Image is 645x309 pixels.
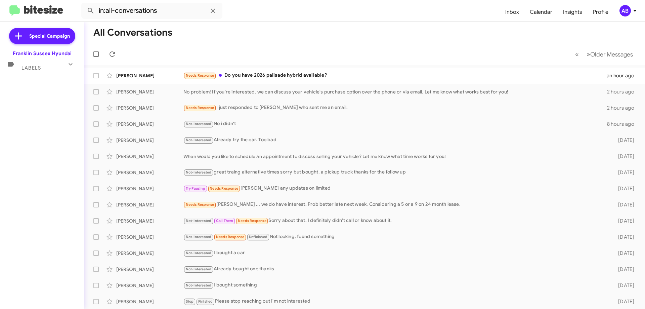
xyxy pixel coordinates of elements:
[116,153,183,160] div: [PERSON_NAME]
[116,266,183,273] div: [PERSON_NAME]
[607,266,640,273] div: [DATE]
[249,235,267,239] span: Unfinished
[29,33,70,39] span: Special Campaign
[198,299,213,304] span: Finished
[216,235,245,239] span: Needs Response
[186,251,212,255] span: Not-Interested
[183,249,607,257] div: I bought a car
[183,201,607,208] div: [PERSON_NAME] ... we do have interest. Prob better late next week. Considering a 5 or a 9 on 24 m...
[186,299,194,304] span: Stop
[607,137,640,144] div: [DATE]
[93,27,172,38] h1: All Conversations
[571,47,637,61] nav: Page navigation example
[183,88,607,95] div: No problem! If you're interested, we can discuss your vehicle's purchase option over the phone or...
[183,168,607,176] div: great traing alternative times sorry but bought. a pickup truck thanks for the follow up
[210,186,238,191] span: Needs Response
[9,28,75,44] a: Special Campaign
[186,267,212,271] span: Not-Interested
[216,219,233,223] span: Call Them
[186,202,214,207] span: Needs Response
[186,219,212,223] span: Not-Interested
[186,170,212,175] span: Not-Interested
[13,50,72,57] div: Franklin Sussex Hyundai
[183,281,607,289] div: I bought something
[116,88,183,95] div: [PERSON_NAME]
[116,282,183,289] div: [PERSON_NAME]
[116,72,183,79] div: [PERSON_NAME]
[183,233,607,241] div: Not looking, found something
[21,65,41,71] span: Labels
[607,88,640,95] div: 2 hours ago
[607,121,640,127] div: 8 hours ago
[186,235,212,239] span: Not-Interested
[183,265,607,273] div: Already bought one thanks
[183,217,607,225] div: Sorry about that. I definitely didn't call or know about it.
[183,104,607,112] div: I just responded to [PERSON_NAME] who sent me an email.
[116,234,183,240] div: [PERSON_NAME]
[116,185,183,192] div: [PERSON_NAME]
[571,47,583,61] button: Previous
[619,5,631,16] div: AB
[607,72,640,79] div: an hour ago
[183,153,607,160] div: When would you like to schedule an appointment to discuss selling your vehicle? Let me know what ...
[588,2,614,22] a: Profile
[607,250,640,257] div: [DATE]
[186,106,214,110] span: Needs Response
[186,186,205,191] span: Try Pausing
[186,283,212,287] span: Not-Interested
[575,50,579,59] span: «
[116,218,183,224] div: [PERSON_NAME]
[607,218,640,224] div: [DATE]
[183,120,607,128] div: No i didn't
[183,185,607,192] div: [PERSON_NAME] any updates on limited
[607,185,640,192] div: [DATE]
[183,72,607,79] div: Do you have 2026 palisade hybrid available?
[607,234,640,240] div: [DATE]
[116,298,183,305] div: [PERSON_NAME]
[116,121,183,127] div: [PERSON_NAME]
[186,73,214,78] span: Needs Response
[116,169,183,176] div: [PERSON_NAME]
[590,51,633,58] span: Older Messages
[186,138,212,142] span: Not-Interested
[186,122,212,126] span: Not-Interested
[607,153,640,160] div: [DATE]
[558,2,588,22] a: Insights
[183,136,607,144] div: Already try the car. Too bad
[238,219,266,223] span: Needs Response
[116,201,183,208] div: [PERSON_NAME]
[116,250,183,257] div: [PERSON_NAME]
[607,282,640,289] div: [DATE]
[607,201,640,208] div: [DATE]
[614,5,638,16] button: AB
[116,105,183,111] div: [PERSON_NAME]
[607,105,640,111] div: 2 hours ago
[500,2,524,22] a: Inbox
[607,298,640,305] div: [DATE]
[81,3,222,19] input: Search
[116,137,183,144] div: [PERSON_NAME]
[524,2,558,22] a: Calendar
[183,298,607,305] div: Please stop reaching out I'm not interested
[587,50,590,59] span: »
[607,169,640,176] div: [DATE]
[583,47,637,61] button: Next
